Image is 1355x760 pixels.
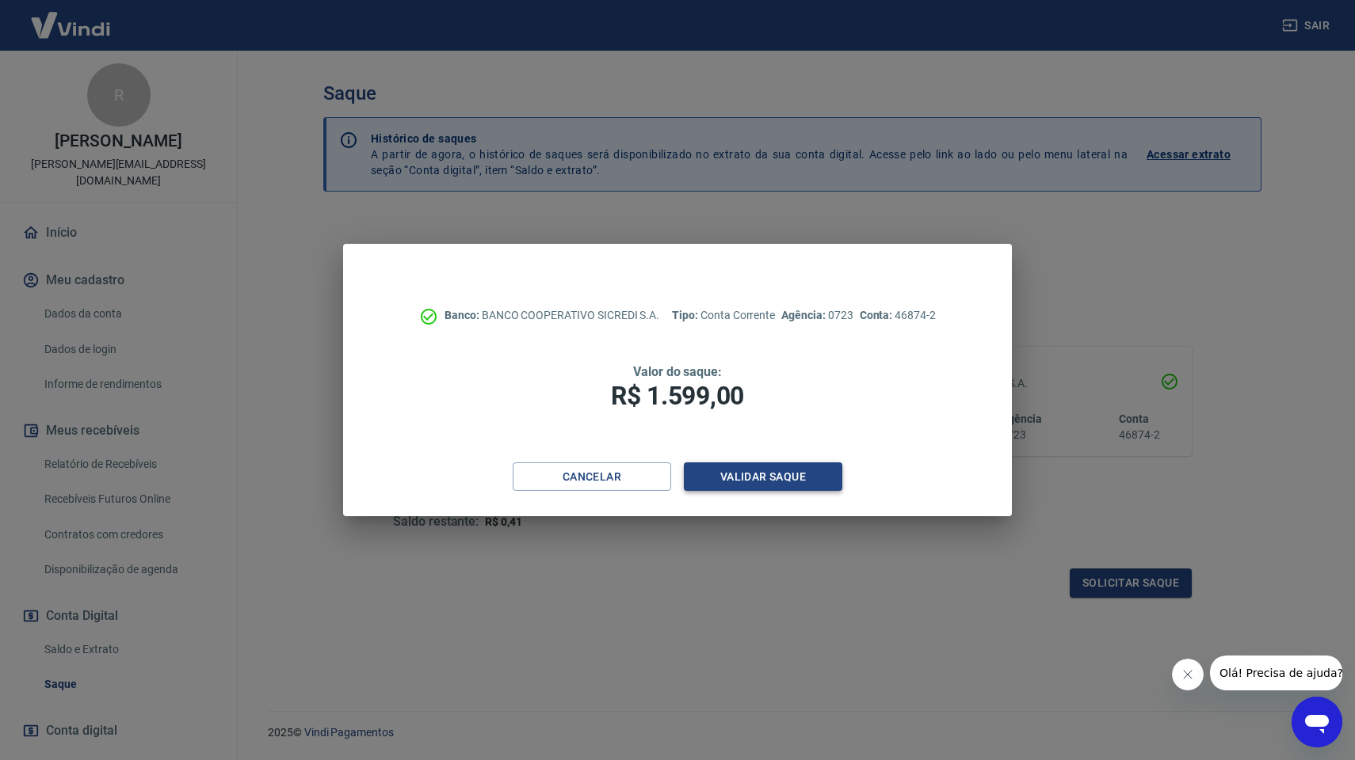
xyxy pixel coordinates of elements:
[1292,697,1342,747] iframe: Botão para abrir a janela de mensagens
[1210,655,1342,690] iframe: Mensagem da empresa
[1172,659,1204,690] iframe: Fechar mensagem
[633,364,722,379] span: Valor do saque:
[445,307,659,324] p: BANCO COOPERATIVO SICREDI S.A.
[445,309,482,321] span: Banco:
[781,309,828,321] span: Agência:
[860,307,936,324] p: 46874-2
[611,381,744,411] span: R$ 1.599,00
[513,462,671,492] button: Cancelar
[684,462,842,492] button: Validar saque
[781,307,853,324] p: 0723
[860,309,895,321] span: Conta:
[672,307,775,324] p: Conta Corrente
[10,11,133,24] span: Olá! Precisa de ajuda?
[672,309,700,321] span: Tipo:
